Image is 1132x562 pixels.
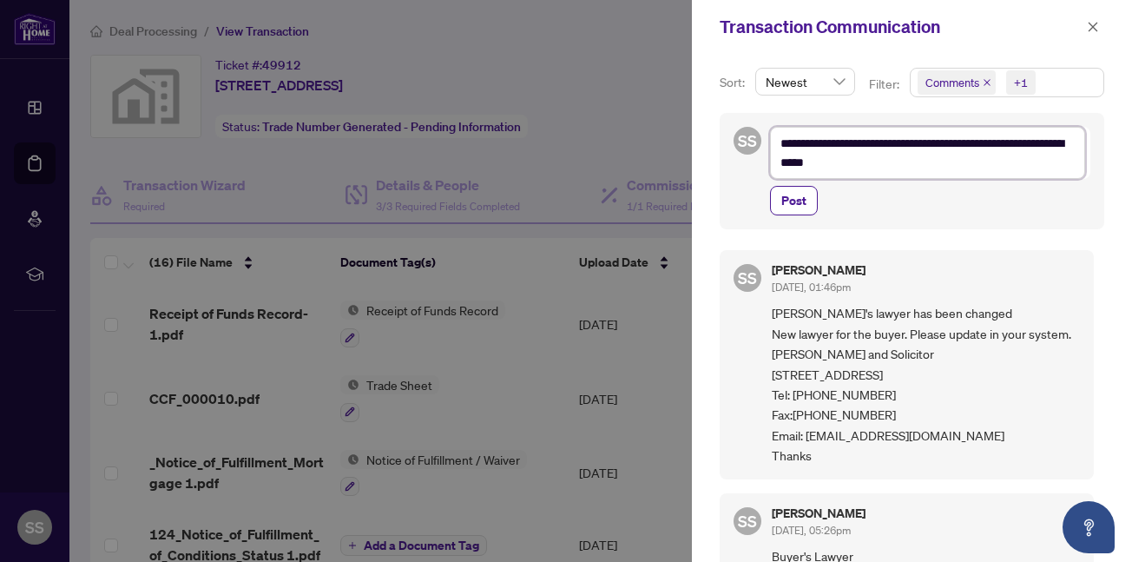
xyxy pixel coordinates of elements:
button: Open asap [1063,501,1115,553]
h5: [PERSON_NAME] [772,507,865,519]
p: Sort: [720,73,748,92]
span: [DATE], 01:46pm [772,281,851,294]
span: close [1087,21,1099,33]
span: Comments [925,74,979,91]
span: SS [738,509,757,533]
span: Post [781,187,806,215]
h5: [PERSON_NAME] [772,264,865,276]
button: Post [770,186,818,215]
span: Comments [918,70,996,95]
span: [DATE], 05:26pm [772,524,851,537]
span: close [983,78,991,87]
div: +1 [1014,74,1028,91]
span: SS [738,129,757,153]
span: SS [738,266,757,290]
div: Transaction Communication [720,14,1082,40]
span: [PERSON_NAME]'s lawyer has been changed New lawyer for the buyer. Please update in your system. [... [772,303,1080,466]
span: Newest [766,69,845,95]
p: Filter: [869,75,902,94]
